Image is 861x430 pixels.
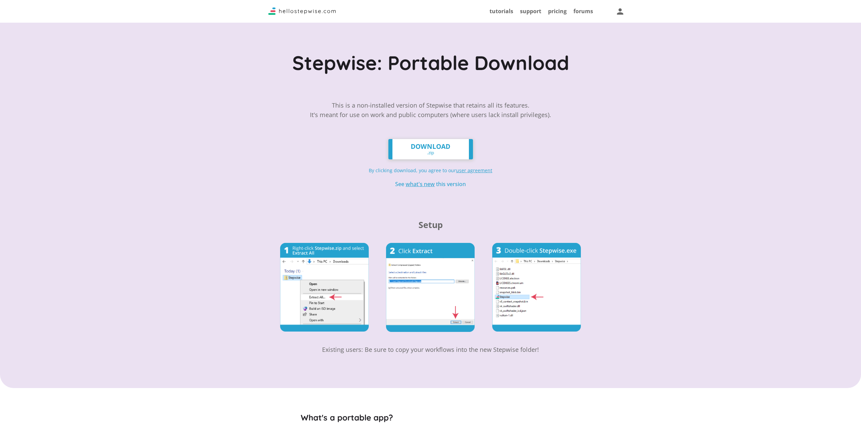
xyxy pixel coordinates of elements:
a: support [520,7,541,15]
img: Logo [268,7,336,15]
img: step3 [492,243,581,332]
a: forums [573,7,593,15]
b: Setup [418,219,443,230]
span: .zip [427,151,434,155]
div: This is a non-installed version of Stepwise that retains all its features. It's meant for use on ... [310,100,551,129]
u: user agreement [456,167,492,174]
h2: What's a portable app? [301,412,561,423]
div: See this version [395,181,466,187]
a: DOWNLOAD.zip [388,139,473,159]
img: step2 [386,243,475,332]
a: what's new [406,180,435,188]
div: Existing users: Be sure to copy your workflows into the new Stepwise folder! [270,345,591,354]
h1: Stepwise: Portable Download [292,54,569,77]
a: tutorials [490,7,513,15]
a: By clicking download, you agree to ouruser agreement [369,167,492,174]
a: pricing [548,7,567,15]
a: Stepwise [268,9,336,17]
img: step1 [280,243,369,332]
